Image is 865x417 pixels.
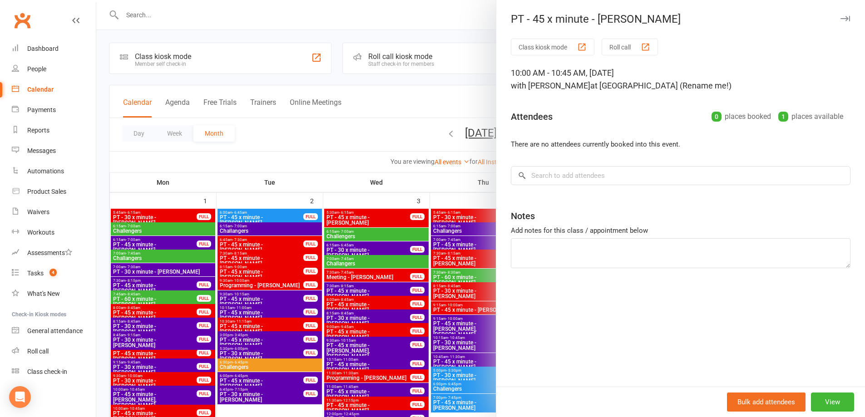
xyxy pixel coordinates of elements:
[27,229,54,236] div: Workouts
[9,386,31,408] div: Open Intercom Messenger
[12,79,96,100] a: Calendar
[511,225,850,236] div: Add notes for this class / appointment below
[511,39,594,55] button: Class kiosk mode
[27,65,46,73] div: People
[27,368,67,375] div: Class check-in
[27,45,59,52] div: Dashboard
[511,67,850,92] div: 10:00 AM - 10:45 AM, [DATE]
[49,269,57,276] span: 4
[511,139,850,150] li: There are no attendees currently booked into this event.
[12,222,96,243] a: Workouts
[511,210,535,222] div: Notes
[27,348,49,355] div: Roll call
[496,13,865,25] div: PT - 45 x minute - [PERSON_NAME]
[12,321,96,341] a: General attendance kiosk mode
[12,341,96,362] a: Roll call
[511,110,553,123] div: Attendees
[27,147,56,154] div: Messages
[511,166,850,185] input: Search to add attendees
[590,81,732,90] span: at [GEOGRAPHIC_DATA] (Rename me!)
[27,86,54,93] div: Calendar
[27,167,64,175] div: Automations
[712,112,722,122] div: 0
[27,208,49,216] div: Waivers
[12,39,96,59] a: Dashboard
[602,39,658,55] button: Roll call
[511,81,590,90] span: with [PERSON_NAME]
[12,362,96,382] a: Class kiosk mode
[12,120,96,141] a: Reports
[27,106,56,113] div: Payments
[727,392,806,412] button: Bulk add attendees
[27,188,66,195] div: Product Sales
[12,141,96,161] a: Messages
[12,59,96,79] a: People
[27,127,49,134] div: Reports
[811,392,854,412] button: View
[12,202,96,222] a: Waivers
[27,327,83,334] div: General attendance
[712,110,771,123] div: places booked
[27,290,60,297] div: What's New
[12,263,96,284] a: Tasks 4
[778,112,788,122] div: 1
[11,9,34,32] a: Clubworx
[27,270,44,277] div: Tasks
[12,284,96,304] a: What's New
[27,249,72,256] div: Assessments
[12,243,96,263] a: Assessments
[12,182,96,202] a: Product Sales
[778,110,843,123] div: places available
[12,100,96,120] a: Payments
[12,161,96,182] a: Automations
